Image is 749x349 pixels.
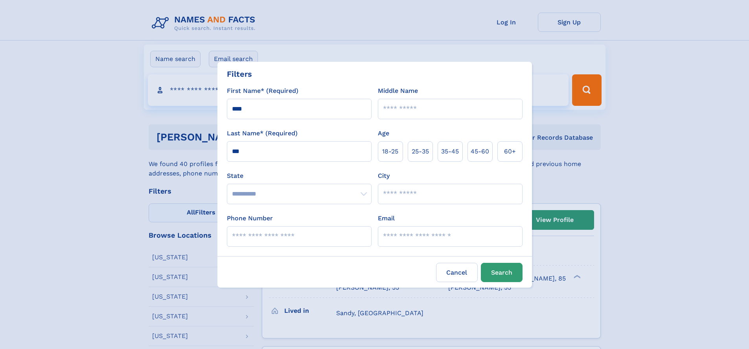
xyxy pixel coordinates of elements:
label: State [227,171,372,181]
span: 25‑35 [412,147,429,156]
label: Last Name* (Required) [227,129,298,138]
span: 45‑60 [471,147,489,156]
label: Cancel [436,263,478,282]
span: 35‑45 [441,147,459,156]
span: 60+ [504,147,516,156]
label: Age [378,129,389,138]
label: Email [378,214,395,223]
label: First Name* (Required) [227,86,298,96]
label: Middle Name [378,86,418,96]
label: Phone Number [227,214,273,223]
button: Search [481,263,523,282]
div: Filters [227,68,252,80]
label: City [378,171,390,181]
span: 18‑25 [382,147,398,156]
